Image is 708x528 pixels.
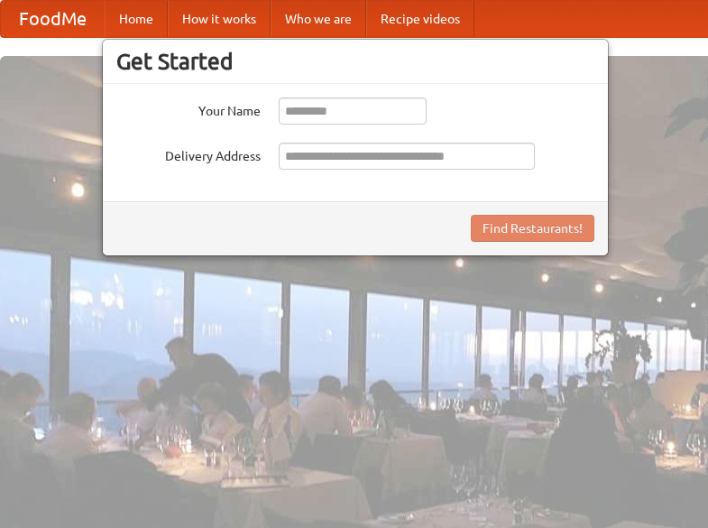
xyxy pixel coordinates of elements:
[116,48,594,75] h3: Get Started
[168,1,271,37] a: How it works
[471,215,594,242] button: Find Restaurants!
[1,1,105,37] a: FoodMe
[105,1,168,37] a: Home
[116,97,261,120] label: Your Name
[366,1,474,37] a: Recipe videos
[271,1,366,37] a: Who we are
[116,143,261,165] label: Delivery Address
